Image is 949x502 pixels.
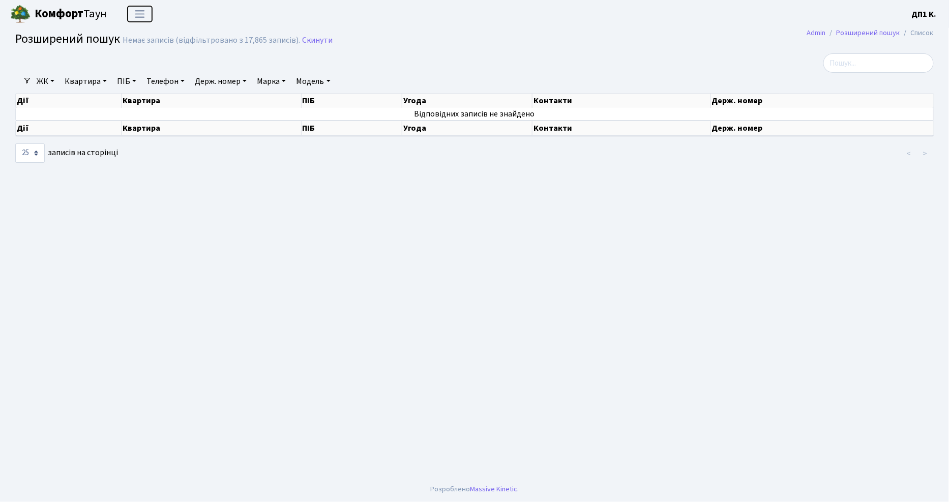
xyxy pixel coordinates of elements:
a: ДП1 К. [912,8,937,20]
button: Переключити навігацію [127,6,153,22]
th: Квартира [122,121,301,136]
b: Комфорт [35,6,83,22]
th: Держ. номер [711,121,934,136]
th: Контакти [532,121,711,136]
a: Admin [807,27,826,38]
a: Скинути [302,36,333,45]
th: Держ. номер [711,94,934,108]
th: ПІБ [302,94,403,108]
div: Розроблено . [430,484,519,495]
th: Дії [16,121,122,136]
img: logo.png [10,4,31,24]
th: Угода [402,94,532,108]
span: Розширений пошук [15,30,120,48]
a: Розширений пошук [837,27,900,38]
a: Телефон [142,73,189,90]
a: Модель [292,73,334,90]
b: ДП1 К. [912,9,937,20]
a: ПІБ [113,73,140,90]
th: ПІБ [302,121,403,136]
nav: breadcrumb [792,22,949,44]
div: Немає записів (відфільтровано з 17,865 записів). [123,36,300,45]
a: Держ. номер [191,73,251,90]
th: Контакти [532,94,711,108]
select: записів на сторінці [15,143,45,163]
th: Угода [402,121,532,136]
td: Відповідних записів не знайдено [16,108,934,120]
th: Квартира [122,94,301,108]
a: Massive Kinetic [470,484,517,494]
a: Квартира [61,73,111,90]
span: Таун [35,6,107,23]
th: Дії [16,94,122,108]
a: Марка [253,73,290,90]
input: Пошук... [823,53,934,73]
label: записів на сторінці [15,143,118,163]
li: Список [900,27,934,39]
a: ЖК [33,73,58,90]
